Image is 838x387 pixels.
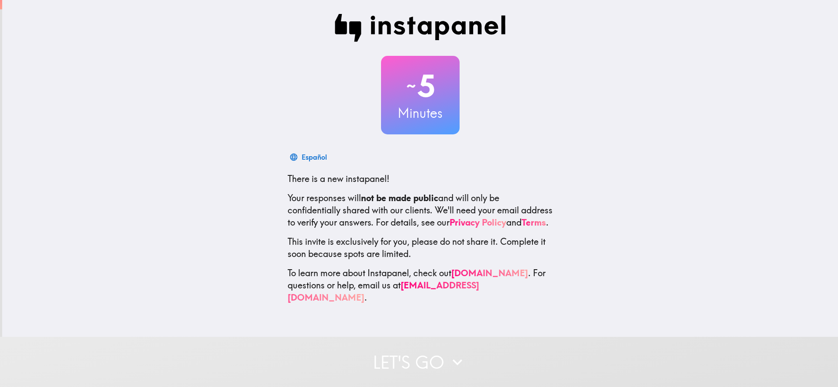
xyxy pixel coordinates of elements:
span: ~ [405,73,417,99]
h2: 5 [381,68,460,104]
p: To learn more about Instapanel, check out . For questions or help, email us at . [288,267,553,304]
button: Español [288,148,330,166]
a: [DOMAIN_NAME] [451,267,528,278]
h3: Minutes [381,104,460,122]
b: not be made public [361,192,438,203]
a: Terms [522,217,546,228]
div: Español [302,151,327,163]
a: Privacy Policy [450,217,506,228]
span: There is a new instapanel! [288,173,389,184]
a: [EMAIL_ADDRESS][DOMAIN_NAME] [288,280,479,303]
p: Your responses will and will only be confidentially shared with our clients. We'll need your emai... [288,192,553,229]
p: This invite is exclusively for you, please do not share it. Complete it soon because spots are li... [288,236,553,260]
img: Instapanel [335,14,506,42]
